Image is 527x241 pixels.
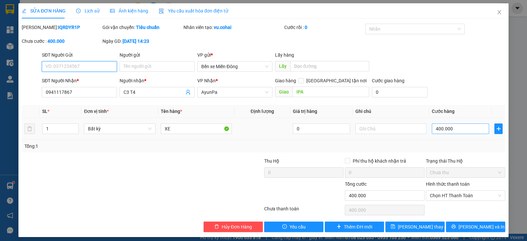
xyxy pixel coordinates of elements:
span: Tên hàng [161,109,182,114]
div: VP gửi [197,51,272,59]
button: printer[PERSON_NAME] và In [446,222,505,232]
span: picture [110,9,115,13]
input: VD: Bàn, Ghế [161,123,232,134]
span: Lấy [275,61,290,71]
span: close [497,10,502,15]
span: Chưa thu [430,168,501,177]
img: icon [159,9,164,14]
label: Cước giao hàng [372,78,404,83]
b: vu.cohai [214,25,232,30]
span: Chọn HT Thanh Toán [430,191,501,201]
button: Close [490,3,509,22]
span: save [391,224,395,229]
span: Định lượng [251,109,274,114]
span: plus [495,126,502,131]
div: [PERSON_NAME]: [22,24,101,31]
button: plusThêm ĐH mới [325,222,384,232]
div: Chưa thanh toán [263,205,344,217]
b: 0 [305,25,307,30]
span: VP Nhận [197,78,216,83]
div: Cước rồi : [284,24,364,31]
b: Tiêu chuẩn [136,25,159,30]
div: Người gửi [120,51,195,59]
button: deleteHủy Đơn Hàng [204,222,263,232]
input: Dọc đường [292,87,370,97]
div: Tổng: 1 [24,143,204,150]
span: Lịch sử [76,8,99,13]
button: plus [494,123,503,134]
span: edit [22,9,26,13]
div: Trạng thái Thu Hộ [426,157,505,165]
span: Giao hàng [275,78,296,83]
span: printer [451,224,456,229]
span: Hủy Đơn Hàng [222,223,252,230]
span: Giao [275,87,292,97]
span: Ảnh kiện hàng [110,8,148,13]
span: Yêu cầu xuất hóa đơn điện tử [159,8,228,13]
label: Hình thức thanh toán [426,181,470,187]
input: Cước giao hàng [372,87,428,97]
span: [GEOGRAPHIC_DATA] tận nơi [304,77,369,84]
span: Yêu cầu [290,223,306,230]
button: exclamation-circleYêu cầu [264,222,323,232]
button: save[PERSON_NAME] thay đổi [385,222,445,232]
span: SỬA ĐƠN HÀNG [22,8,66,13]
span: delete [214,224,219,229]
div: Nhân viên tạo: [183,24,283,31]
div: SĐT Người Gửi [42,51,117,59]
span: Thu Hộ [264,158,279,164]
span: Phí thu hộ khách nhận trả [350,157,409,165]
span: clock-circle [76,9,81,13]
input: Dọc đường [290,61,370,71]
span: exclamation-circle [282,224,287,229]
div: Ngày GD: [102,38,182,45]
span: Lấy hàng [275,52,294,58]
span: Cước hàng [432,109,455,114]
span: SL [42,109,47,114]
span: plus [337,224,341,229]
span: Đơn vị tính [84,109,109,114]
div: SĐT Người Nhận [42,77,117,84]
input: Ghi Chú [355,123,427,134]
span: [PERSON_NAME] và In [458,223,505,230]
span: AyunPa [201,87,268,97]
div: Người nhận [120,77,195,84]
span: Bến xe Miền Đông [201,62,268,71]
div: Gói vận chuyển: [102,24,182,31]
b: [DATE] 14:23 [123,39,149,44]
button: delete [24,123,35,134]
span: user-add [185,90,191,95]
div: Chưa cước : [22,38,101,45]
b: IQRDYR1P [58,25,80,30]
span: [PERSON_NAME] thay đổi [398,223,451,230]
th: Ghi chú [353,105,429,118]
span: Thêm ĐH mới [344,223,372,230]
b: 400.000 [47,39,65,44]
span: Bất kỳ [88,124,151,134]
span: Tổng cước [345,181,367,187]
span: Giá trị hàng [293,109,317,114]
